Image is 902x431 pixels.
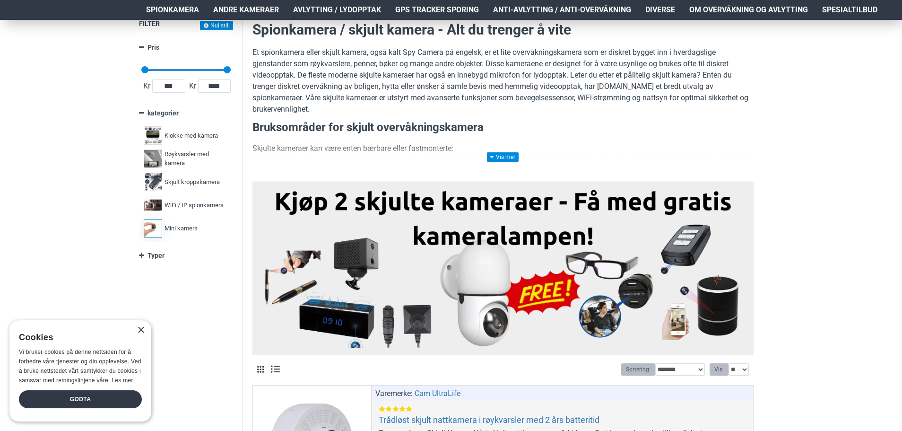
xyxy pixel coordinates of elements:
img: Kjøp 2 skjulte kameraer – Få med gratis kameralampe! [260,186,746,348]
span: Kr [141,80,152,92]
img: WiFi / IP spionkamera [144,196,162,214]
span: WiFi / IP spionkamera [165,201,224,210]
p: Skjulte kameraer kan være enten bærbare eller fastmonterte: [252,143,754,154]
span: Anti-avlytting / Anti-overvåkning [493,4,631,16]
span: Spionkamera [146,4,199,16]
label: Sortering: [621,363,655,376]
div: Godta [19,390,142,408]
h2: Spionkamera / skjult kamera - Alt du trenger å vite [252,20,754,40]
img: Klokke med kamera [144,126,162,145]
a: Pris [139,39,233,56]
span: Filter [139,20,160,27]
button: Nullstill [200,21,233,30]
span: Varemerke: [375,388,413,399]
span: Skjult kroppskamera [165,177,220,187]
span: Spesialtilbud [822,4,877,16]
span: Andre kameraer [213,4,279,16]
img: Skjult kroppskamera [144,173,162,191]
span: Om overvåkning og avlytting [689,4,808,16]
div: Cookies [19,327,136,348]
span: Klokke med kamera [165,131,218,141]
span: Avlytting / Lydopptak [293,4,381,16]
div: Close [137,327,144,334]
span: Mini kamera [165,224,198,233]
h3: Bruksområder for skjult overvåkningskamera [252,120,754,136]
label: Vis: [710,363,729,376]
a: Cam UltraLife [415,388,460,399]
a: kategorier [139,105,233,122]
a: Les mer, opens a new window [112,377,133,384]
span: Røykvarsler med kamera [165,150,226,168]
img: Røykvarsler med kamera [144,150,162,168]
img: Mini kamera [144,219,162,237]
span: Diverse [645,4,675,16]
span: Kr [187,80,198,92]
a: Trådløst skjult nattkamera i røykvarsler med 2 års batteritid [379,414,599,425]
span: GPS Tracker Sporing [395,4,479,16]
p: Et spionkamera eller skjult kamera, også kalt Spy Camera på engelsk, er et lite overvåkningskamer... [252,47,754,115]
span: Vi bruker cookies på denne nettsiden for å forbedre våre tjenester og din opplevelse. Ved å bruke... [19,349,141,383]
li: Disse kan tas med overalt og brukes til skjult filming i situasjoner der diskresjon er nødvendig ... [271,159,754,182]
a: Typer [139,247,233,264]
strong: Bærbare spionkameraer: [271,160,357,169]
